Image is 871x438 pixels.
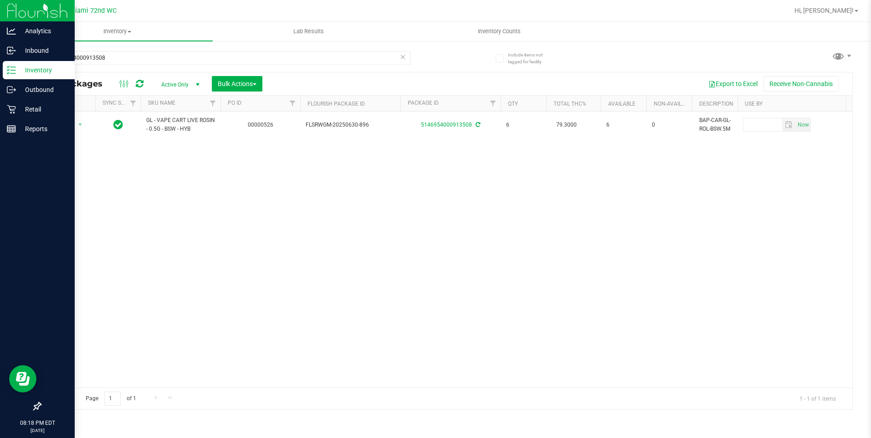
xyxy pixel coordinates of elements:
[697,115,732,134] div: BAP-CAR-GL-ROL-BSW.5M
[4,427,71,434] p: [DATE]
[795,118,810,131] span: select
[486,96,501,111] a: Filter
[7,26,16,36] inline-svg: Analytics
[113,118,123,131] span: In Sync
[794,7,854,14] span: Hi, [PERSON_NAME]!
[75,118,86,131] span: select
[307,101,365,107] a: Flourish Package ID
[7,124,16,133] inline-svg: Reports
[47,79,112,89] span: All Packages
[248,122,273,128] a: 00000526
[466,27,533,36] span: Inventory Counts
[104,392,121,406] input: 1
[16,123,71,134] p: Reports
[218,80,256,87] span: Bulk Actions
[4,419,71,427] p: 08:18 PM EDT
[69,7,117,15] span: Miami 72nd WC
[782,118,795,131] span: select
[7,85,16,94] inline-svg: Outbound
[7,105,16,114] inline-svg: Retail
[408,100,439,106] a: Package ID
[102,100,138,106] a: Sync Status
[306,121,395,129] span: FLSRWGM-20250630-896
[148,100,175,106] a: SKU Name
[22,22,213,41] a: Inventory
[146,116,215,133] span: GL - VAPE CART LIVE ROSIN - 0.5G - BSW - HYB
[795,118,811,132] span: Set Current date
[552,118,581,132] span: 79.3000
[9,365,36,392] iframe: Resource center
[652,121,687,129] span: 0
[506,121,541,129] span: 6
[508,101,518,107] a: Qty
[699,101,733,107] a: Description
[22,27,213,36] span: Inventory
[16,45,71,56] p: Inbound
[474,122,480,128] span: Sync from Compliance System
[745,101,763,107] a: Use By
[212,76,262,92] button: Bulk Actions
[205,96,220,111] a: Filter
[654,101,694,107] a: Non-Available
[126,96,141,111] a: Filter
[16,84,71,95] p: Outbound
[16,65,71,76] p: Inventory
[213,22,404,41] a: Lab Results
[285,96,300,111] a: Filter
[228,100,241,106] a: PO ID
[702,76,763,92] button: Export to Excel
[421,122,472,128] a: 5146954000913508
[7,46,16,55] inline-svg: Inbound
[400,51,406,63] span: Clear
[606,121,641,129] span: 6
[608,101,635,107] a: Available
[16,25,71,36] p: Analytics
[508,51,553,65] span: Include items not tagged for facility
[16,104,71,115] p: Retail
[792,392,843,405] span: 1 - 1 of 1 items
[404,22,595,41] a: Inventory Counts
[78,392,143,406] span: Page of 1
[763,76,839,92] button: Receive Non-Cannabis
[40,51,410,65] input: Search Package ID, Item Name, SKU, Lot or Part Number...
[7,66,16,75] inline-svg: Inventory
[553,101,586,107] a: Total THC%
[281,27,336,36] span: Lab Results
